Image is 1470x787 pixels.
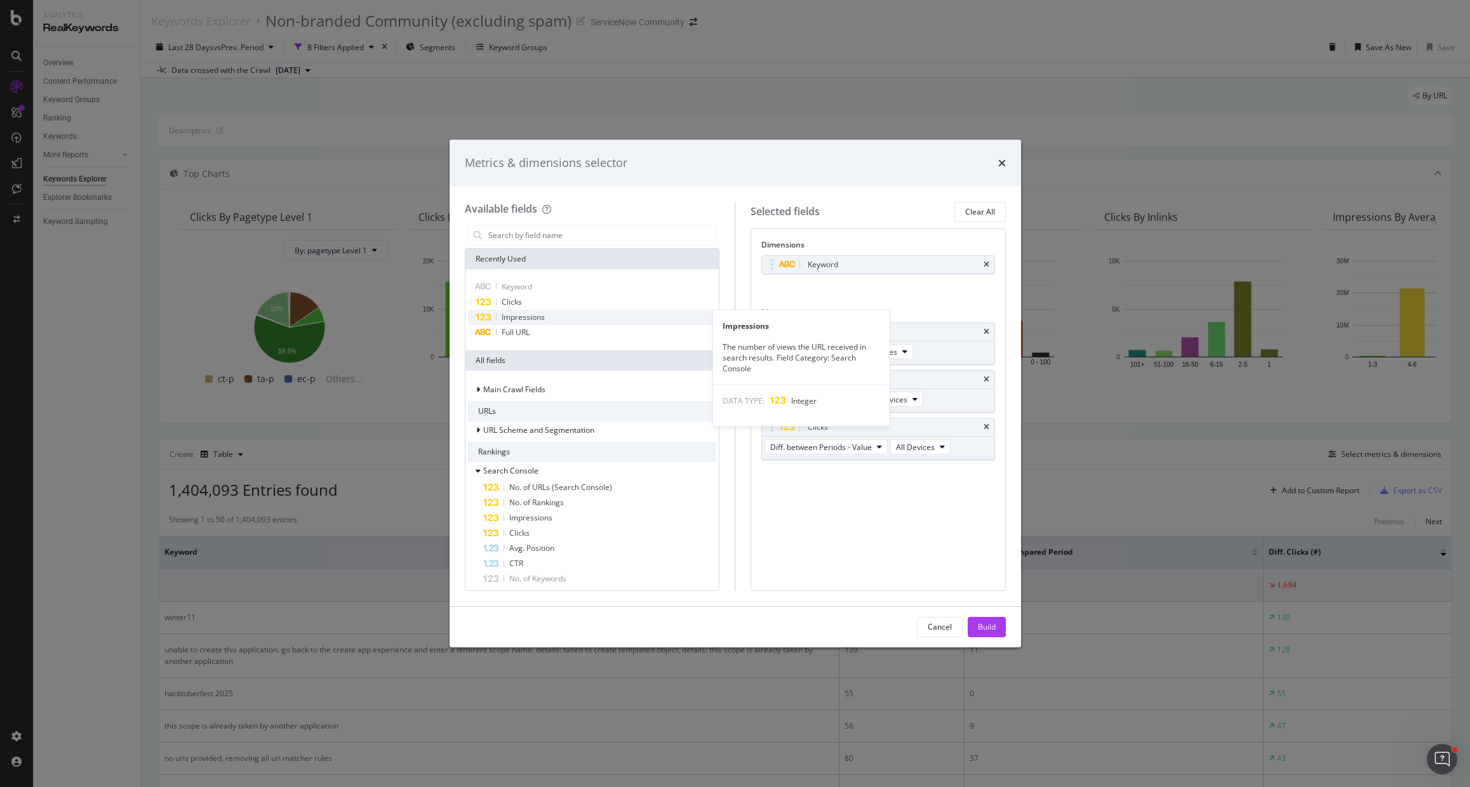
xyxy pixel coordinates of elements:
button: All Devices [863,392,923,407]
span: Keyword [502,281,532,292]
div: Build [978,621,996,632]
div: Recently Used [465,249,719,269]
div: Selected fields [751,204,820,219]
div: Cancel [928,621,952,632]
button: All Devices [890,439,951,454]
span: Impressions [509,512,552,523]
div: Keywordtimes [761,255,995,274]
input: Search by field name [487,226,717,245]
button: Diff. between Periods - Value [765,439,888,454]
div: times [984,423,989,431]
div: Dimensions [761,239,995,255]
div: Clear All [965,206,995,217]
button: Cancel [917,617,963,637]
span: DATA TYPE: [723,395,765,406]
div: Metrics & dimensions selector [465,155,627,171]
div: Rankings [468,442,717,462]
div: times [984,328,989,336]
div: Clicks [808,421,828,433]
div: The number of views the URL received in search results. Field Category: Search Console [712,341,889,374]
div: Impressions [712,321,889,331]
iframe: Intercom live chat [1427,744,1457,774]
span: Clicks [509,527,530,538]
div: URLs [468,401,717,421]
div: Metrics [761,307,995,322]
span: Impressions [502,312,545,322]
div: All fields [465,350,719,371]
button: Clear All [954,202,1006,222]
div: times [998,155,1006,171]
span: Search Console [483,465,538,476]
span: Full URL [502,327,530,338]
div: ClickstimesDiff. between Periods - ValueAll Devices [761,418,995,460]
span: Main Crawl Fields [483,384,545,395]
span: Diff. between Periods - Value [770,442,872,453]
span: URL Scheme and Segmentation [483,425,594,435]
div: Keyword [808,258,838,271]
span: Clicks [502,296,522,307]
span: CTR [509,558,523,569]
span: Avg. Position [509,543,554,553]
div: times [984,376,989,383]
span: All Devices [896,442,935,453]
button: Build [968,617,1006,637]
span: No. of Keywords [509,573,566,584]
span: Integer [791,395,817,406]
div: times [984,261,989,268]
div: Available fields [465,202,537,216]
span: No. of Rankings [509,497,564,508]
span: No. of URLs (Search Console) [509,482,612,493]
div: modal [450,140,1021,647]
